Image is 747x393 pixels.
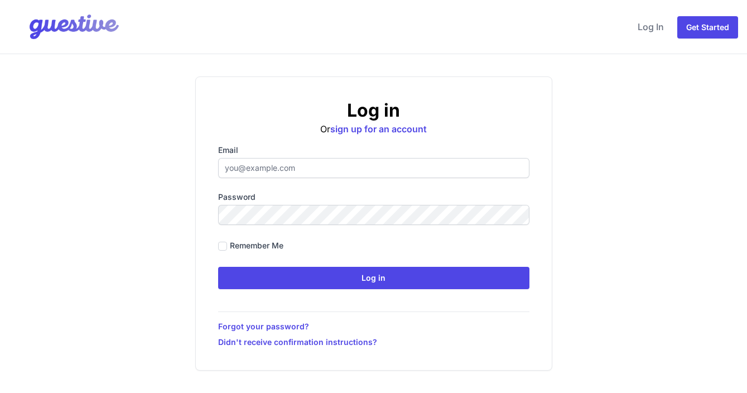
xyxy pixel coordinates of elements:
[218,99,529,136] div: Or
[218,321,529,332] a: Forgot your password?
[633,13,668,40] a: Log In
[218,145,529,156] label: Email
[230,240,283,251] label: Remember me
[677,16,738,39] a: Get Started
[218,191,529,203] label: Password
[218,99,529,122] h2: Log in
[218,337,529,348] a: Didn't receive confirmation instructions?
[9,4,122,49] img: Your Company
[218,158,529,178] input: you@example.com
[218,267,529,289] input: Log in
[330,123,427,135] a: sign up for an account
